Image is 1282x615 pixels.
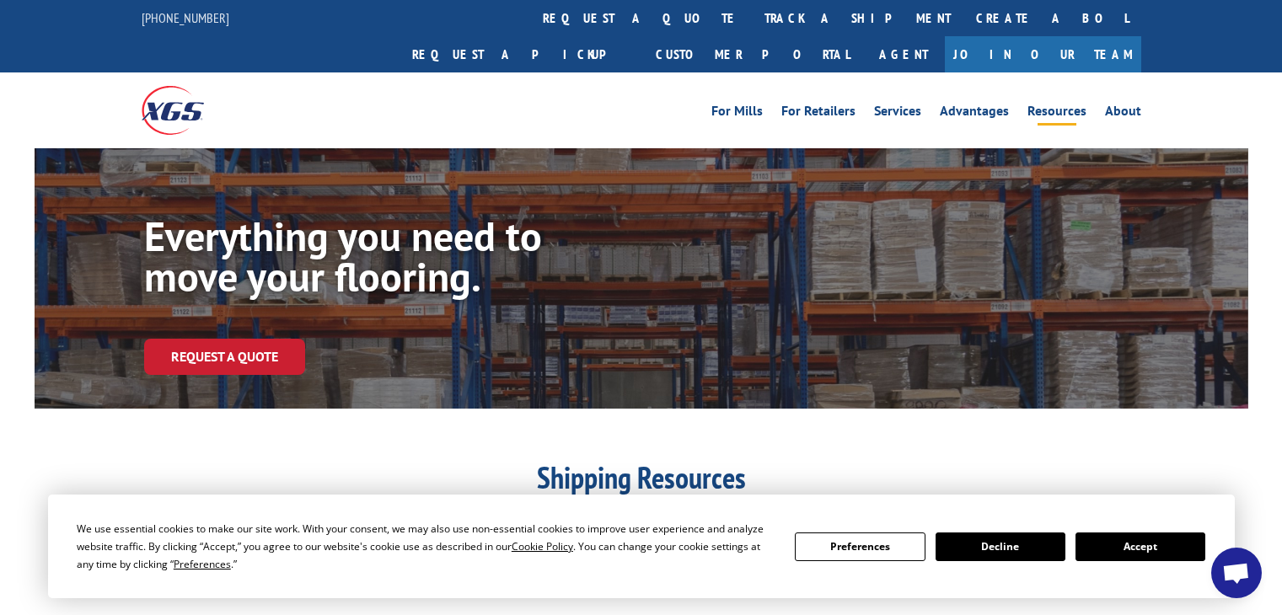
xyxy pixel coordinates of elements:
[400,36,643,72] a: Request a pickup
[945,36,1141,72] a: Join Our Team
[144,216,650,305] h1: Everything you need to move your flooring.
[1027,104,1086,123] a: Resources
[174,557,231,571] span: Preferences
[781,104,856,123] a: For Retailers
[512,539,573,553] span: Cookie Policy
[862,36,945,72] a: Agent
[643,36,862,72] a: Customer Portal
[1105,104,1141,123] a: About
[77,520,775,573] div: We use essential cookies to make our site work. With your consent, we may also use non-essential ...
[48,495,1235,598] div: Cookie Consent Prompt
[1211,548,1262,598] div: Open chat
[304,463,979,501] h1: Shipping Resources
[1075,532,1205,561] button: Accept
[142,9,229,26] a: [PHONE_NUMBER]
[874,104,921,123] a: Services
[711,104,763,123] a: For Mills
[795,532,925,561] button: Preferences
[936,532,1065,561] button: Decline
[940,104,1009,123] a: Advantages
[144,339,305,375] a: Request a Quote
